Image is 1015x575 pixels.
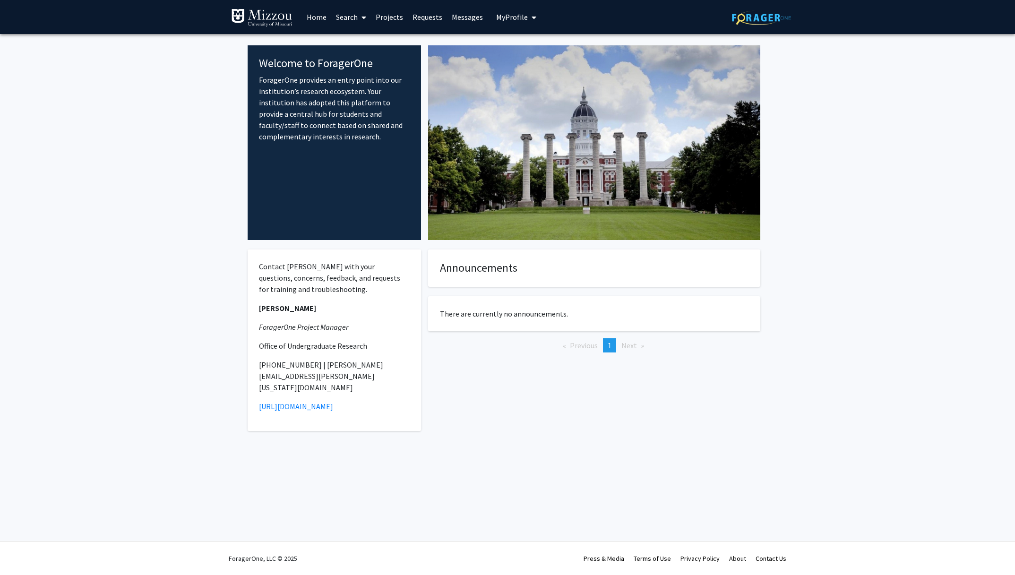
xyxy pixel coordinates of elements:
[440,261,748,275] h4: Announcements
[621,341,637,350] span: Next
[732,10,791,25] img: ForagerOne Logo
[634,554,671,563] a: Terms of Use
[7,532,40,568] iframe: Chat
[428,45,760,240] img: Cover Image
[229,542,297,575] div: ForagerOne, LLC © 2025
[680,554,720,563] a: Privacy Policy
[584,554,624,563] a: Press & Media
[729,554,746,563] a: About
[259,340,410,352] p: Office of Undergraduate Research
[371,0,408,34] a: Projects
[259,57,410,70] h4: Welcome to ForagerOne
[608,341,611,350] span: 1
[259,74,410,142] p: ForagerOne provides an entry point into our institution’s research ecosystem. Your institution ha...
[231,9,292,27] img: University of Missouri Logo
[302,0,331,34] a: Home
[570,341,598,350] span: Previous
[259,402,333,411] a: [URL][DOMAIN_NAME]
[428,338,760,352] ul: Pagination
[447,0,488,34] a: Messages
[259,303,316,313] strong: [PERSON_NAME]
[259,261,410,295] p: Contact [PERSON_NAME] with your questions, concerns, feedback, and requests for training and trou...
[496,12,528,22] span: My Profile
[756,554,786,563] a: Contact Us
[259,359,410,393] p: [PHONE_NUMBER] | [PERSON_NAME][EMAIL_ADDRESS][PERSON_NAME][US_STATE][DOMAIN_NAME]
[259,322,348,332] em: ForagerOne Project Manager
[331,0,371,34] a: Search
[408,0,447,34] a: Requests
[440,308,748,319] p: There are currently no announcements.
